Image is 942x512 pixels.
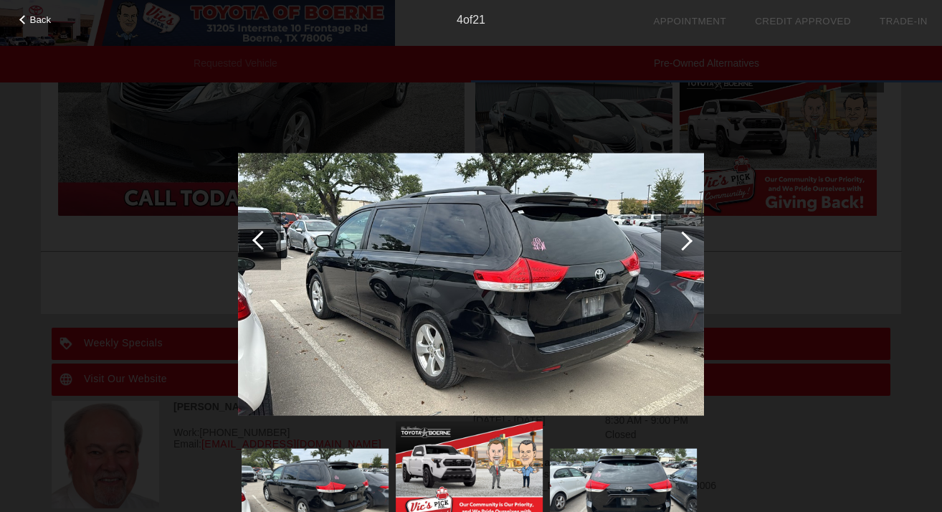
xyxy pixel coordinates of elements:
[30,14,52,25] span: Back
[880,16,928,27] a: Trade-In
[238,153,704,416] img: image.aspx
[653,16,726,27] a: Appointment
[472,14,485,26] span: 21
[755,16,851,27] a: Credit Approved
[457,14,463,26] span: 4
